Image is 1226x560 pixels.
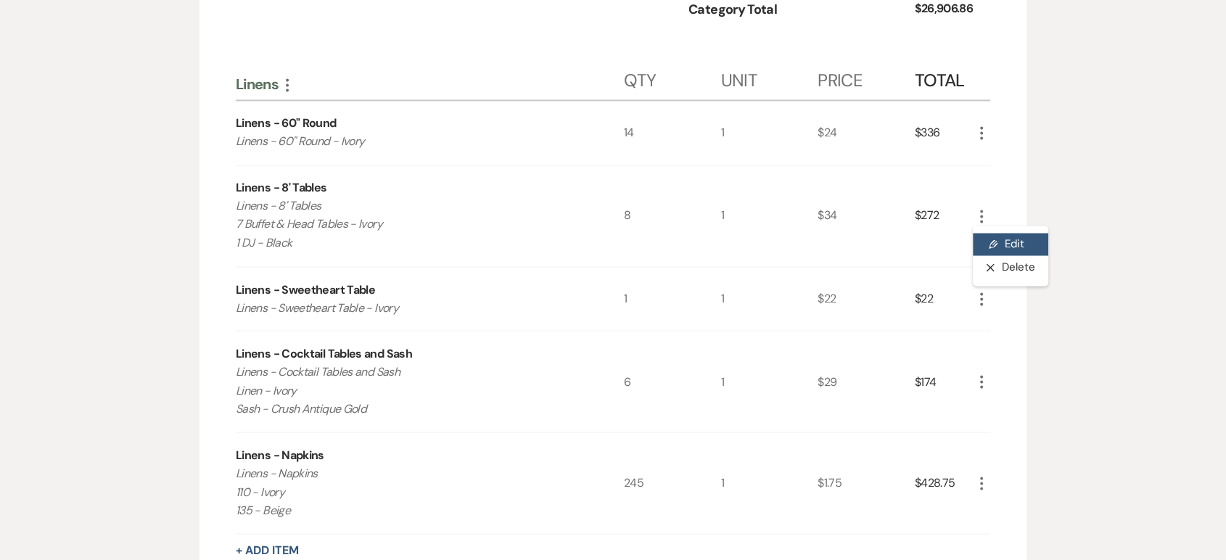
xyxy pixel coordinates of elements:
div: 245 [624,432,721,533]
div: 8 [624,165,721,266]
p: Linens - 60" Round - Ivory [236,132,585,151]
div: $22 [915,267,973,331]
div: 1 [720,331,818,432]
div: $428.75 [915,432,973,533]
p: Linens - 8' Tables 7 Buffet & Head Tables - Ivory 1 DJ - Black [236,197,585,252]
div: Qty [624,56,721,99]
div: $336 [915,101,973,165]
div: $22 [818,267,915,331]
div: 1 [720,267,818,331]
div: $272 [915,165,973,266]
p: Linens - Cocktail Tables and Sash Linen - Ivory Sash - Crush Antique Gold [236,362,585,418]
div: 1 [720,101,818,165]
div: 6 [624,331,721,432]
div: Linens [236,75,624,94]
div: 14 [624,101,721,165]
button: Delete [973,255,1048,279]
div: Price [818,56,915,99]
div: Linens - Napkins [236,446,324,464]
div: 1 [720,432,818,533]
div: 1 [624,267,721,331]
div: Linens - Sweetheart Table [236,281,375,298]
div: 1 [720,165,818,266]
button: + Add Item [236,544,299,556]
div: Linens - 8' Tables [236,179,326,197]
div: Linens - 60" Round [236,115,336,132]
p: Linens - Napkins 110 - Ivory 135 - Beige [236,464,585,519]
div: $24 [818,101,915,165]
div: $174 [915,331,973,432]
div: Linens - Cocktail Tables and Sash [236,345,412,362]
p: Linens - Sweetheart Table - Ivory [236,298,585,317]
div: $34 [818,165,915,266]
div: Unit [720,56,818,99]
div: $1.75 [818,432,915,533]
button: Edit [973,233,1048,256]
div: $29 [818,331,915,432]
div: Total [915,56,973,99]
